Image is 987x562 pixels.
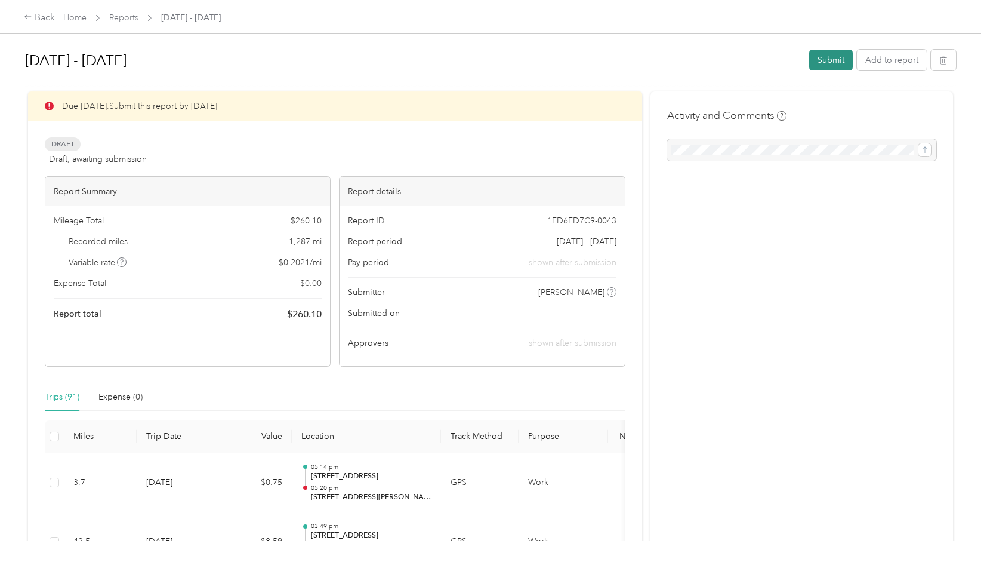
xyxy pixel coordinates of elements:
span: Report total [54,308,101,320]
span: shown after submission [529,256,616,269]
span: Mileage Total [54,214,104,227]
span: 1,287 mi [289,235,322,248]
p: 05:14 pm [311,463,431,471]
div: Expense (0) [98,391,143,404]
th: Value [220,420,292,453]
span: 1FD6FD7C9-0043 [547,214,616,227]
button: Add to report [857,50,927,70]
span: $ 0.00 [300,277,322,290]
span: $ 0.2021 / mi [279,256,322,269]
span: Submitted on [348,307,400,320]
p: [STREET_ADDRESS][PERSON_NAME] [311,492,431,503]
span: [DATE] - [DATE] [161,11,221,24]
span: Draft [45,137,81,151]
p: [STREET_ADDRESS] [311,471,431,482]
th: Track Method [441,420,519,453]
span: shown after submission [529,338,616,348]
h4: Activity and Comments [667,108,786,123]
div: Due [DATE]. Submit this report by [DATE] [28,91,642,121]
a: Home [63,13,87,23]
th: Purpose [519,420,608,453]
span: Report ID [348,214,385,227]
td: Work [519,453,608,513]
div: Report details [340,177,624,206]
span: Expense Total [54,277,106,290]
td: $0.75 [220,453,292,513]
td: 3.7 [64,453,137,513]
span: Pay period [348,256,389,269]
span: [PERSON_NAME] [538,286,604,299]
span: - [614,307,616,320]
th: Notes [608,420,653,453]
p: [STREET_ADDRESS] [311,530,431,541]
p: 03:49 pm [311,522,431,530]
span: $ 260.10 [287,307,322,321]
span: Draft, awaiting submission [49,153,147,165]
th: Miles [64,420,137,453]
th: Location [292,420,441,453]
span: Variable rate [69,256,127,269]
div: Report Summary [45,177,330,206]
th: Trip Date [137,420,220,453]
a: Reports [109,13,138,23]
td: [DATE] [137,453,220,513]
div: Trips (91) [45,391,79,404]
div: Back [24,11,55,25]
span: $ 260.10 [291,214,322,227]
p: 05:20 pm [311,484,431,492]
span: Report period [348,235,402,248]
span: [DATE] - [DATE] [557,235,616,248]
span: Approvers [348,337,388,349]
button: Submit [809,50,853,70]
h1: Aug 1 - 31, 2025 [25,46,801,75]
span: Submitter [348,286,385,299]
td: GPS [441,453,519,513]
span: Recorded miles [69,235,128,248]
iframe: Everlance-gr Chat Button Frame [920,495,987,562]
